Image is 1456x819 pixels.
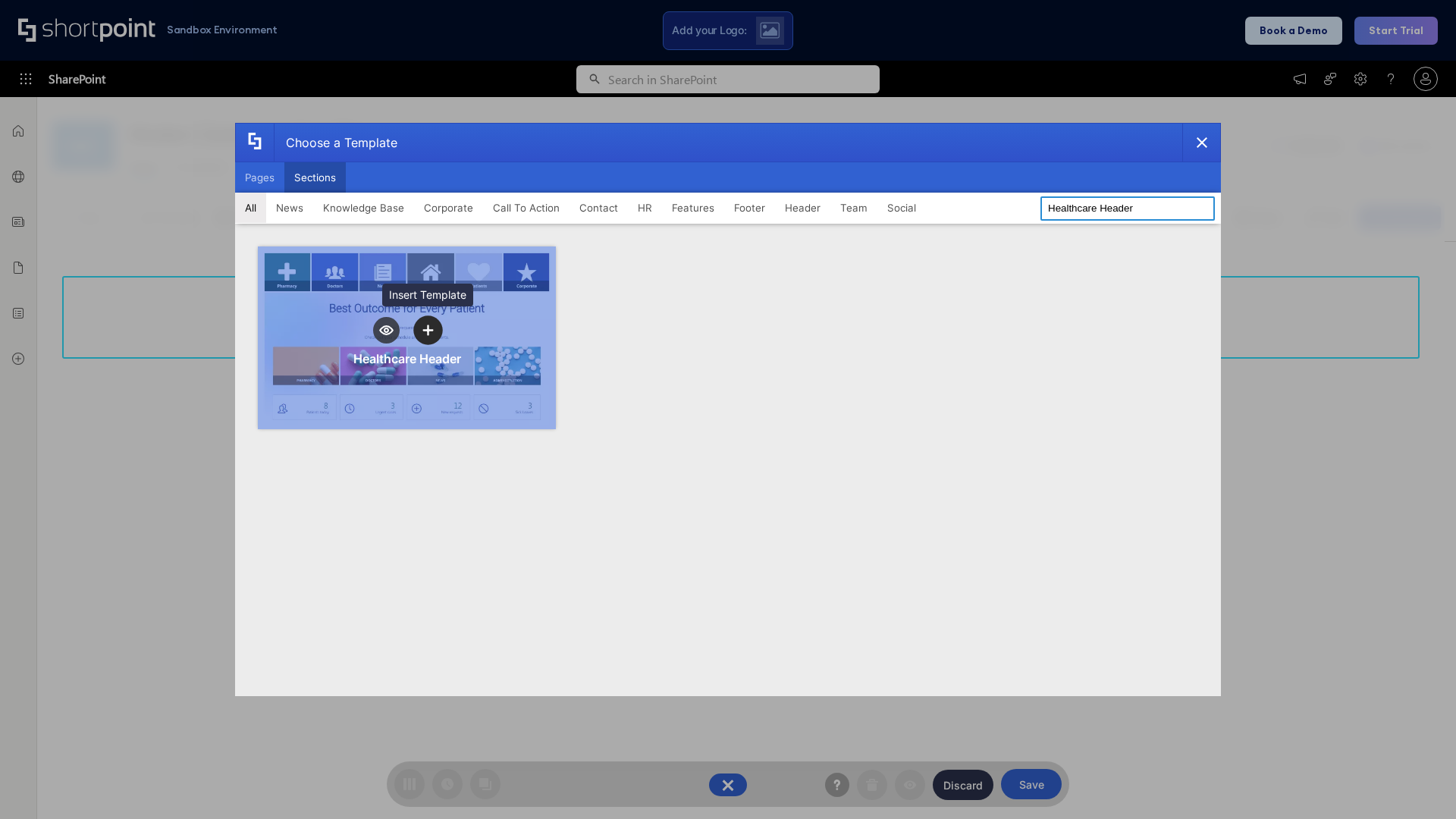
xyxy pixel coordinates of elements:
div: template selector [235,123,1221,696]
button: Sections [284,162,346,193]
button: Team [830,193,877,223]
iframe: Chat Widget [1380,746,1456,819]
button: Header [775,193,830,223]
button: HR [628,193,662,223]
div: Choose a Template [274,124,397,162]
div: Healthcare Header [353,351,461,366]
button: Footer [724,193,775,223]
button: Features [662,193,724,223]
button: Call To Action [483,193,570,223]
button: News [266,193,313,223]
button: Corporate [414,193,483,223]
input: Search [1040,196,1215,221]
button: Knowledge Base [313,193,414,223]
button: Contact [570,193,628,223]
button: Pages [235,162,284,193]
button: Social [877,193,926,223]
button: All [235,193,266,223]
